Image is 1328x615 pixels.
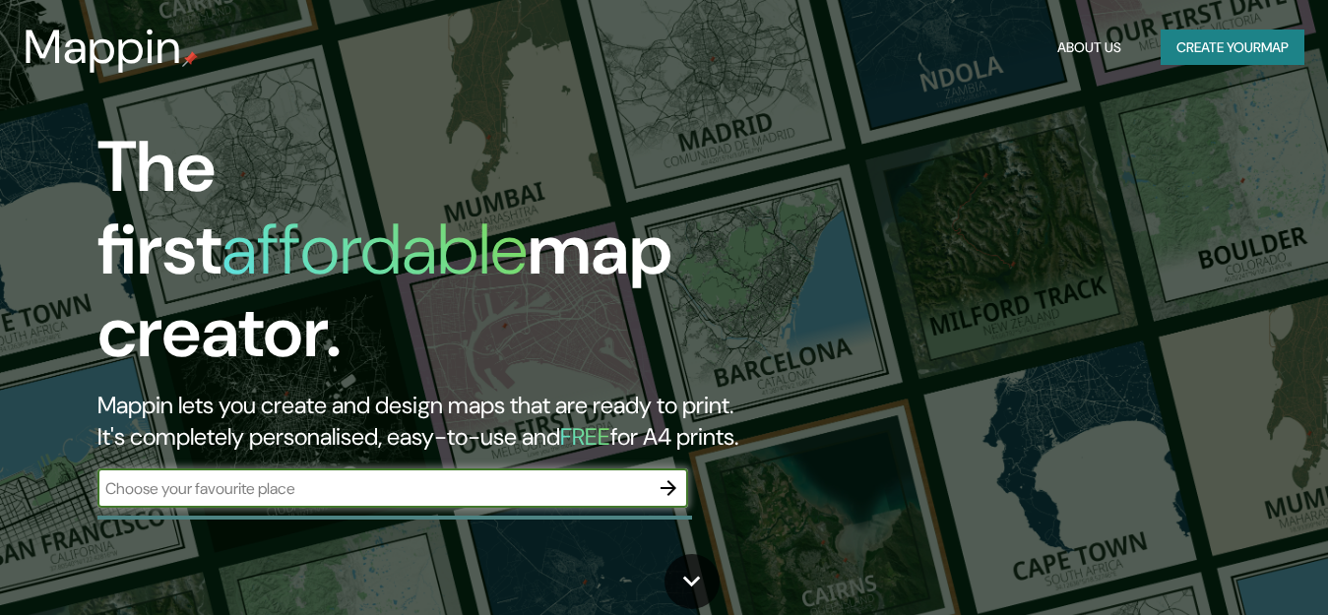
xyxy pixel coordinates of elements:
[221,204,528,295] h1: affordable
[1049,30,1129,66] button: About Us
[24,20,182,75] h3: Mappin
[560,421,610,452] h5: FREE
[97,390,762,453] h2: Mappin lets you create and design maps that are ready to print. It's completely personalised, eas...
[182,51,198,67] img: mappin-pin
[1161,30,1304,66] button: Create yourmap
[97,477,649,500] input: Choose your favourite place
[97,126,762,390] h1: The first map creator.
